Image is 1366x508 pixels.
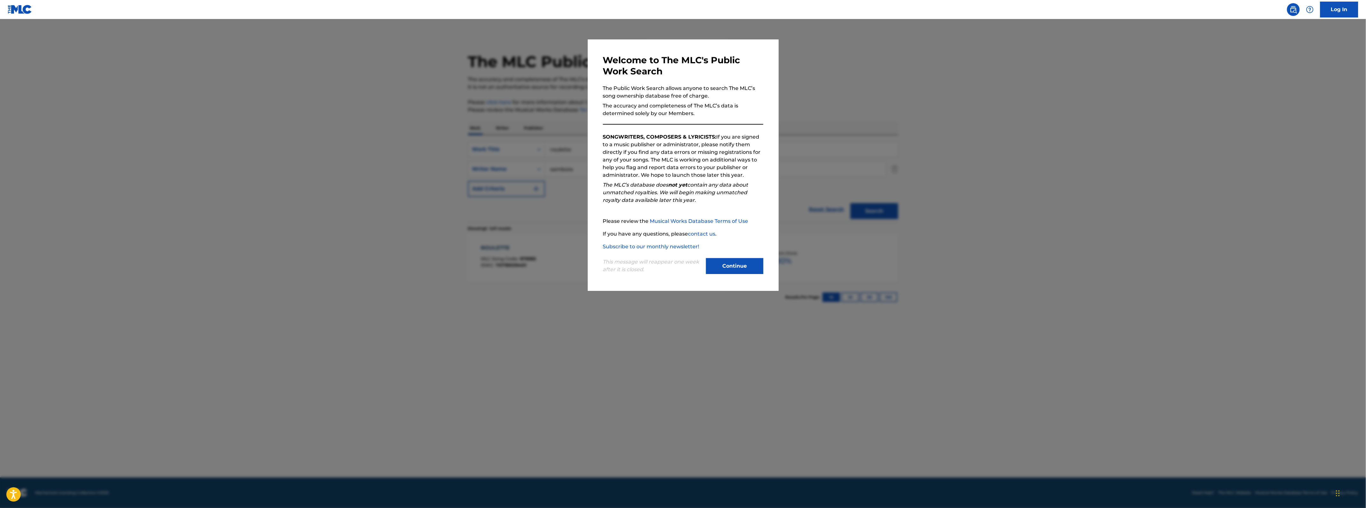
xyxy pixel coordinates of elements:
div: Help [1304,3,1316,16]
p: If you have any questions, please . [603,230,763,238]
strong: not yet [669,182,688,188]
strong: SONGWRITERS, COMPOSERS & LYRICISTS: [603,134,717,140]
img: search [1290,6,1297,13]
p: The Public Work Search allows anyone to search The MLC’s song ownership database free of charge. [603,85,763,100]
em: The MLC’s database does contain any data about unmatched royalties. We will begin making unmatche... [603,182,748,203]
iframe: Chat Widget [1334,477,1366,508]
div: Drag [1336,484,1340,503]
p: If you are signed to a music publisher or administrator, please notify them directly if you find ... [603,133,763,179]
button: Continue [706,258,763,274]
img: help [1306,6,1314,13]
h3: Welcome to The MLC's Public Work Search [603,55,763,77]
a: Log In [1320,2,1358,17]
a: contact us [688,231,716,237]
p: Please review the [603,217,763,225]
img: MLC Logo [8,5,32,14]
a: Subscribe to our monthly newsletter! [603,244,699,250]
a: Musical Works Database Terms of Use [650,218,748,224]
p: This message will reappear one week after it is closed. [603,258,702,273]
p: The accuracy and completeness of The MLC’s data is determined solely by our Members. [603,102,763,117]
a: Public Search [1287,3,1300,16]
